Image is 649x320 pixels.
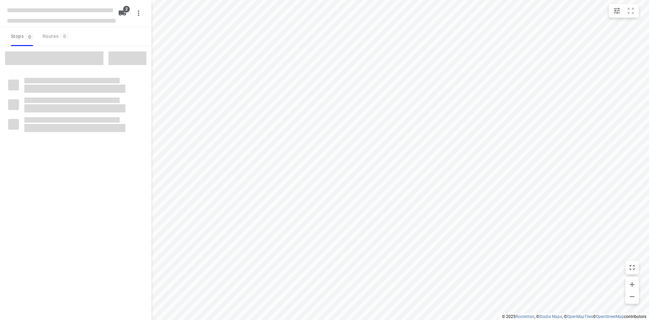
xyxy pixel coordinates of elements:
[567,314,593,319] a: OpenMapTiles
[610,4,624,18] button: Map settings
[539,314,562,319] a: Stadia Maps
[502,314,646,319] li: © 2025 , © , © © contributors
[515,314,534,319] a: Routetitan
[609,4,639,18] div: small contained button group
[596,314,624,319] a: OpenStreetMap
